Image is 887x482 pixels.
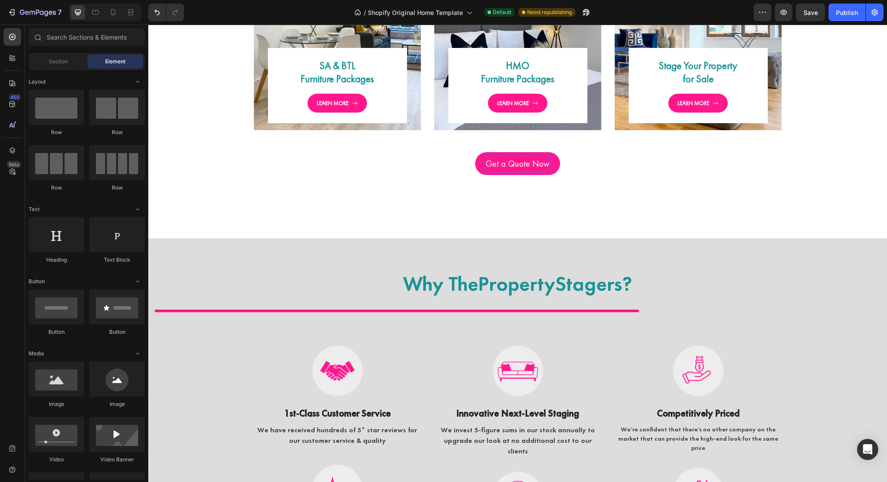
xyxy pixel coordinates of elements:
div: 450 [8,94,21,101]
div: Row [29,184,84,192]
iframe: Design area [148,25,887,482]
input: Search Sections & Elements [29,28,145,46]
p: LEARN MORE [529,74,561,83]
span: Media [29,350,44,358]
strong: Furniture Packages [152,47,226,61]
div: Row [89,184,145,192]
a: LEARN MORE [520,69,579,88]
span: Need republishing [527,8,572,16]
div: Image [29,400,84,408]
p: We have received hundreds of 5* star reviews for our customer service & quality [106,400,272,421]
span: Layout [29,78,46,86]
a: LEARN MORE [340,69,399,88]
p: 7 [58,7,62,18]
a: Stage Your Property [510,34,589,47]
span: Toggle open [131,202,145,216]
p: We invest 5-figure sums in our stock annually to upgrade our look at no additional cost to our cl... [287,400,452,432]
span: Toggle open [131,274,145,288]
span: / [364,8,366,17]
div: Text Block [89,256,145,264]
button: Publish [828,4,865,21]
button: 7 [4,4,66,21]
div: Undo/Redo [148,4,184,21]
div: Open Intercom Messenger [857,439,878,460]
span: Shopify Original Home Template [368,8,463,17]
a: Rich Text Editor. Editing area: main [327,128,412,150]
a: HMO [358,34,381,47]
img: Hand with cash icon [521,318,579,375]
span: Button [29,278,45,285]
strong: Competitively Priced [509,383,591,394]
span: Text [29,205,40,213]
img: Sofa icon [341,318,398,375]
div: Rich Text Editor. Editing area: main [337,131,401,147]
div: Row [29,128,84,136]
p: We’re confident that there’s no other company on the market that can provide the high-end look fo... [467,400,633,428]
span: Section [49,58,68,66]
span: Element [105,58,125,66]
div: Video [29,456,84,464]
button: Save [796,4,825,21]
strong: 1st-Class Customer Service [136,383,242,394]
h2: Why ThePropertyStagers? [7,245,732,274]
div: Button [89,328,145,336]
strong: SA & BTL [171,34,207,47]
a: for Sale [535,47,565,61]
div: Beta [7,161,21,168]
div: Button [29,328,84,336]
a: Furniture Packages [333,47,406,61]
p: Get a Quote Now [337,131,401,147]
strong: Innovative Next-Level Staging [308,383,431,394]
p: LEARN MORE [169,74,200,83]
div: Video Banner [89,456,145,464]
div: Image [89,400,145,408]
span: Toggle open [131,75,145,89]
span: Save [803,9,818,16]
div: Publish [836,8,858,17]
div: Heading [29,256,84,264]
div: Row [89,128,145,136]
p: LEARN MORE [349,74,381,83]
a: LEARN MORE [159,69,219,88]
span: Toggle open [131,347,145,361]
img: Hand Shake Icon [161,318,218,375]
span: Default [493,8,511,16]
